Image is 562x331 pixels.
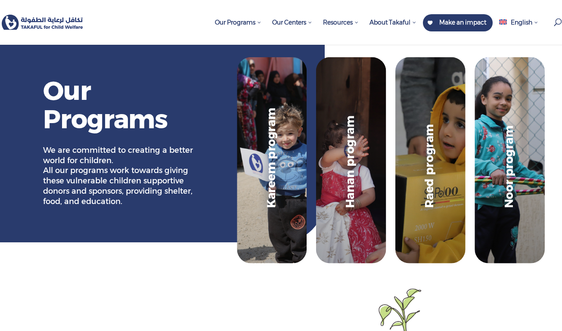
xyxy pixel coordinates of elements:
[211,14,266,45] a: Our Programs
[422,124,436,208] span: Raed program
[369,19,416,26] span: About Takaful
[268,14,317,45] a: Our Centers
[215,19,261,26] span: Our Programs
[511,19,532,26] span: English
[272,19,312,26] span: Our Centers
[343,115,357,208] span: Hanan program
[502,126,515,208] span: Noor program
[423,14,493,31] a: Make an impact
[495,14,543,45] a: English
[319,14,363,45] a: Resources
[323,19,359,26] span: Resources
[2,15,83,30] img: Takaful
[264,108,278,208] span: Kareem program
[439,19,486,26] span: Make an impact
[365,14,421,45] a: About Takaful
